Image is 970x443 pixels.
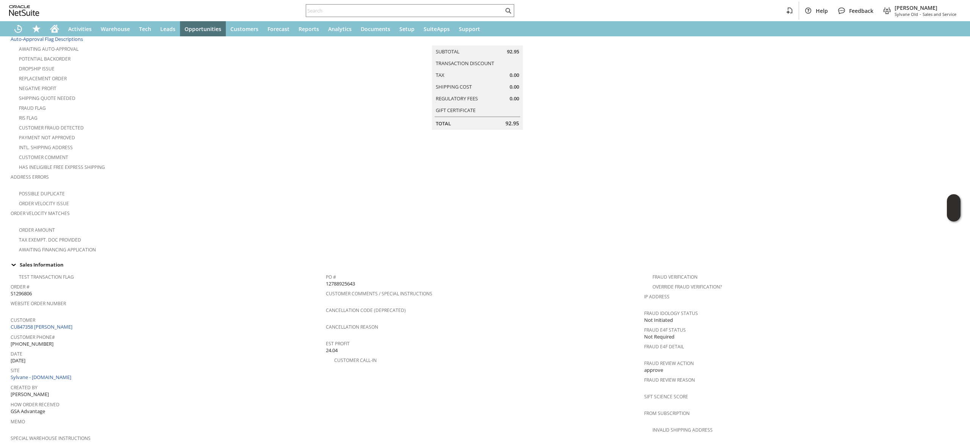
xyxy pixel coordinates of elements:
[8,260,959,270] div: Sales Information
[268,25,289,33] span: Forecast
[180,21,226,36] a: Opportunities
[299,25,319,33] span: Reports
[644,393,688,400] a: Sift Science Score
[19,274,74,280] a: Test Transaction Flag
[326,324,378,330] a: Cancellation Reason
[947,208,961,222] span: Oracle Guided Learning Widget. To move around, please hold and drag
[436,95,478,102] a: Regulatory Fees
[101,25,130,33] span: Warehouse
[9,5,39,16] svg: logo
[19,190,65,197] a: Possible Duplicate
[644,377,695,383] a: Fraud Review Reason
[361,25,390,33] span: Documents
[45,21,64,36] a: Home
[326,274,336,280] a: PO #
[226,21,263,36] a: Customers
[19,56,70,62] a: Potential Backorder
[504,6,513,15] svg: Search
[11,290,32,297] span: S1296806
[96,21,135,36] a: Warehouse
[652,274,698,280] a: Fraud Verification
[11,357,25,364] span: [DATE]
[419,21,454,36] a: SuiteApps
[644,367,663,374] span: approve
[432,33,523,45] caption: Summary
[19,237,81,243] a: Tax Exempt. Doc Provided
[644,310,698,317] a: Fraud Idology Status
[11,174,49,180] a: Address Errors
[11,374,73,381] a: Sylvane - [DOMAIN_NAME]
[19,227,55,233] a: Order Amount
[644,333,674,340] span: Not Required
[306,6,504,15] input: Search
[326,280,355,287] span: 12788925643
[11,418,25,425] a: Memo
[436,60,494,67] a: Transaction Discount
[652,427,713,433] a: Invalid Shipping Address
[326,290,432,297] a: Customer Comments / Special Instructions
[68,25,92,33] span: Activities
[644,293,670,300] a: IP Address
[19,75,67,82] a: Replacement Order
[454,21,485,36] a: Support
[11,351,22,357] a: Date
[230,25,258,33] span: Customers
[399,25,415,33] span: Setup
[436,83,472,90] a: Shipping Cost
[19,200,69,207] a: Order Velocity Issue
[9,21,27,36] a: Recent Records
[11,384,38,391] a: Created By
[19,164,105,170] a: Has Ineligible Free Express Shipping
[510,72,519,79] span: 0.00
[510,95,519,102] span: 0.00
[436,48,460,55] a: Subtotal
[19,46,78,52] a: Awaiting Auto-Approval
[64,21,96,36] a: Activities
[135,21,156,36] a: Tech
[816,7,828,14] span: Help
[19,85,56,92] a: Negative Profit
[644,343,684,350] a: Fraud E4F Detail
[923,11,956,17] span: Sales and Service
[50,24,59,33] svg: Home
[459,25,480,33] span: Support
[424,25,450,33] span: SuiteApps
[334,357,377,363] a: Customer Call-in
[263,21,294,36] a: Forecast
[19,95,75,101] a: Shipping Quote Needed
[27,21,45,36] div: Shortcuts
[505,120,519,127] span: 92.95
[185,25,221,33] span: Opportunities
[19,154,68,161] a: Customer Comment
[652,284,722,290] a: Override Fraud Verification?
[11,367,20,374] a: Site
[19,105,46,111] a: Fraud Flag
[32,24,41,33] svg: Shortcuts
[11,36,83,42] a: Auto-Approval Flag Descriptions
[14,24,23,33] svg: Recent Records
[644,360,694,367] a: Fraud Review Action
[326,340,350,347] a: Est Profit
[507,48,519,55] span: 92.95
[324,21,356,36] a: Analytics
[19,144,73,151] a: Intl. Shipping Address
[644,317,673,324] span: Not Initiated
[644,327,686,333] a: Fraud E4F Status
[436,107,476,114] a: Gift Certificate
[11,408,45,415] span: GSA Advantage
[11,317,35,323] a: Customer
[947,194,961,221] iframe: Click here to launch Oracle Guided Learning Help Panel
[436,120,451,127] a: Total
[8,260,962,270] td: Sales Information
[139,25,151,33] span: Tech
[11,340,53,348] span: [PHONE_NUMBER]
[849,7,873,14] span: Feedback
[11,284,30,290] a: Order #
[356,21,395,36] a: Documents
[294,21,324,36] a: Reports
[11,323,74,330] a: CU847358 [PERSON_NAME]
[11,401,59,408] a: How Order Received
[436,72,444,78] a: Tax
[326,347,338,354] span: 24.04
[160,25,175,33] span: Leads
